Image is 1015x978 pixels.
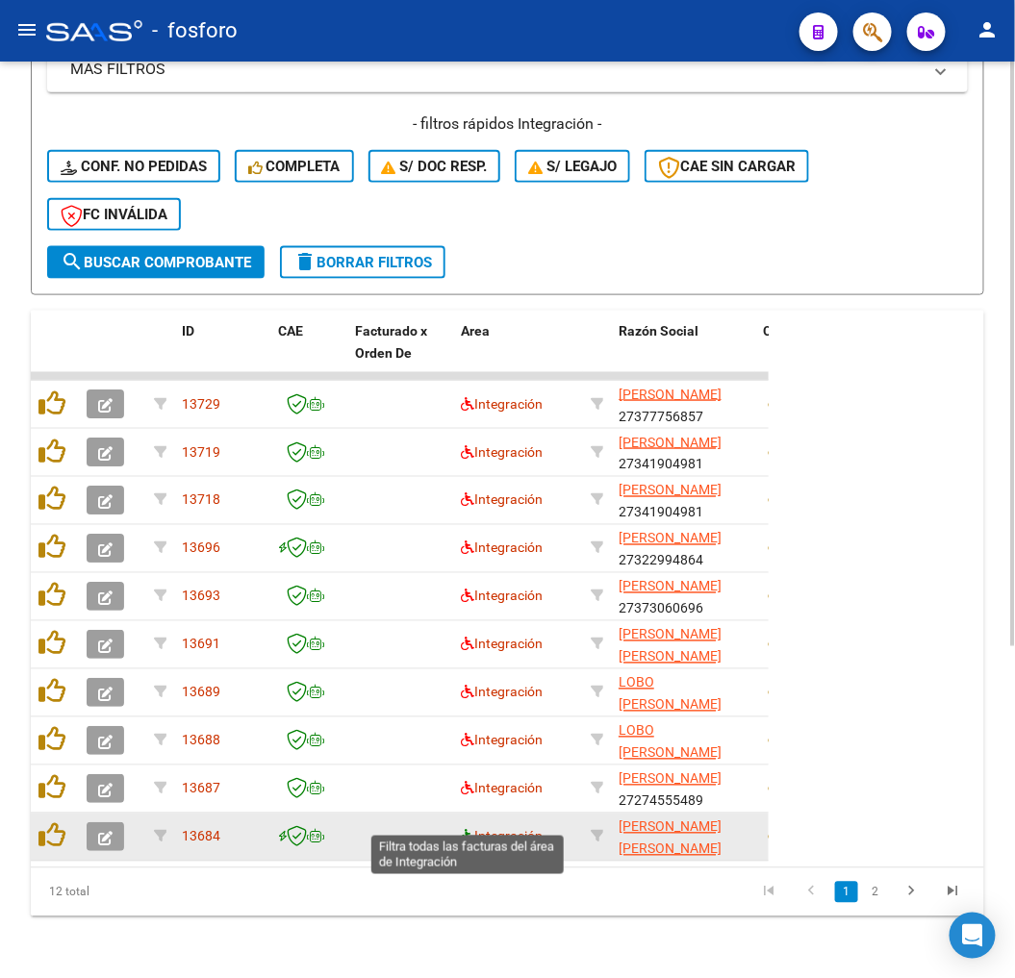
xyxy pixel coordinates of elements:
[645,150,809,183] button: CAE SIN CARGAR
[382,158,488,175] span: S/ Doc Resp.
[619,579,722,594] span: [PERSON_NAME]
[861,876,890,909] li: page 2
[174,311,270,395] datatable-header-cell: ID
[347,311,453,395] datatable-header-cell: Facturado x Orden De
[619,816,748,857] div: 27235676090
[755,311,957,395] datatable-header-cell: CPBT
[182,323,194,339] span: ID
[453,311,583,395] datatable-header-cell: Area
[461,781,543,796] span: Integración
[70,59,922,80] mat-panel-title: MAS FILTROS
[182,781,220,796] span: 13687
[61,254,251,271] span: Buscar Comprobante
[280,246,445,279] button: Borrar Filtros
[619,480,748,520] div: 27341904981
[15,18,38,41] mat-icon: menu
[793,882,829,903] a: go to previous page
[461,733,543,748] span: Integración
[619,768,748,809] div: 27274555489
[619,387,722,402] span: [PERSON_NAME]
[152,10,238,52] span: - fosforo
[270,311,347,395] datatable-header-cell: CAE
[461,540,543,556] span: Integración
[293,254,432,271] span: Borrar Filtros
[182,685,220,700] span: 13689
[47,198,181,231] button: FC Inválida
[461,637,543,652] span: Integración
[182,589,220,604] span: 13693
[619,720,748,761] div: 27269883494
[47,246,265,279] button: Buscar Comprobante
[619,384,748,424] div: 27377756857
[182,829,220,844] span: 13684
[619,771,722,787] span: [PERSON_NAME]
[658,158,796,175] span: CAE SIN CARGAR
[355,323,427,361] span: Facturado x Orden De
[611,311,755,395] datatable-header-cell: Razón Social
[461,323,490,339] span: Area
[619,531,722,546] span: [PERSON_NAME]
[47,113,968,135] h4: - filtros rápidos Integración -
[61,158,207,175] span: Conf. no pedidas
[950,913,996,959] div: Open Intercom Messenger
[619,528,748,568] div: 27322994864
[47,46,968,92] mat-expansion-panel-header: MAS FILTROS
[619,819,722,857] span: [PERSON_NAME] [PERSON_NAME]
[515,150,630,183] button: S/ legajo
[619,672,748,713] div: 27269883494
[248,158,341,175] span: Completa
[619,435,722,450] span: [PERSON_NAME]
[619,483,722,498] span: [PERSON_NAME]
[461,685,543,700] span: Integración
[461,444,543,460] span: Integración
[619,576,748,616] div: 27373060696
[293,250,317,273] mat-icon: delete
[461,829,543,844] span: Integración
[182,444,220,460] span: 13719
[832,876,861,909] li: page 1
[619,323,698,339] span: Razón Social
[182,540,220,556] span: 13696
[182,733,220,748] span: 13688
[763,323,798,339] span: CPBT
[61,206,167,223] span: FC Inválida
[182,492,220,508] span: 13718
[864,882,887,903] a: 2
[368,150,501,183] button: S/ Doc Resp.
[528,158,617,175] span: S/ legajo
[61,250,84,273] mat-icon: search
[893,882,929,903] a: go to next page
[835,882,858,903] a: 1
[182,637,220,652] span: 13691
[278,323,303,339] span: CAE
[935,882,972,903] a: go to last page
[619,723,722,761] span: LOBO [PERSON_NAME]
[461,396,543,412] span: Integración
[182,396,220,412] span: 13729
[977,18,1000,41] mat-icon: person
[47,150,220,183] button: Conf. no pedidas
[750,882,787,903] a: go to first page
[619,675,722,713] span: LOBO [PERSON_NAME]
[619,627,722,665] span: [PERSON_NAME] [PERSON_NAME]
[619,432,748,472] div: 27341904981
[461,589,543,604] span: Integración
[31,868,218,916] div: 12 total
[235,150,354,183] button: Completa
[461,492,543,508] span: Integración
[619,624,748,665] div: 27406380683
